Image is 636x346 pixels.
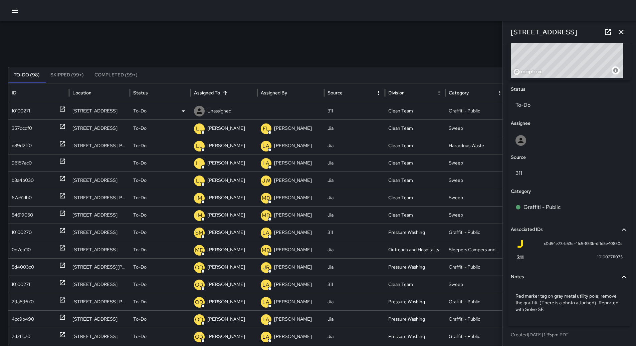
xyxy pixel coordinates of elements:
[274,172,312,189] p: [PERSON_NAME]
[133,137,147,154] p: To-Do
[445,119,506,137] div: Sweep
[385,241,446,258] div: Outreach and Hospitality
[445,137,506,154] div: Hazardous Waste
[207,207,245,224] p: [PERSON_NAME]
[324,241,385,258] div: Jia
[195,229,203,237] p: SM
[69,276,130,293] div: 675 Golden Gate Avenue
[69,189,130,206] div: 35 Van Ness Avenue
[385,119,446,137] div: Clean Team
[328,90,343,96] div: Source
[385,171,446,189] div: Clean Team
[445,241,506,258] div: Sleepers Campers and Loiterers
[221,88,230,97] button: Sort
[388,90,405,96] div: Division
[324,171,385,189] div: Jia
[207,259,245,276] p: [PERSON_NAME]
[195,316,203,324] p: OD
[445,310,506,328] div: Graffiti - Public
[133,259,147,276] p: To-Do
[385,206,446,224] div: Clean Team
[385,224,446,241] div: Pressure Washing
[385,137,446,154] div: Clean Team
[133,189,147,206] p: To-Do
[495,88,504,97] button: Category column menu
[324,137,385,154] div: Jia
[445,171,506,189] div: Sweep
[274,207,312,224] p: [PERSON_NAME]
[207,172,245,189] p: [PERSON_NAME]
[12,276,30,293] div: 10100271
[196,194,202,202] p: IM
[262,298,269,306] p: LA
[12,293,34,310] div: 29a89670
[195,333,203,341] p: OD
[69,224,130,241] div: 129 Oak Street
[274,189,312,206] p: [PERSON_NAME]
[274,276,312,293] p: [PERSON_NAME]
[324,328,385,345] div: Jia
[262,246,270,254] p: MD
[69,310,130,328] div: 19 Fell Street
[196,159,203,167] p: LL
[133,293,147,310] p: To-Do
[133,90,148,96] div: Status
[12,224,32,241] div: 10100270
[69,119,130,137] div: 1193 Market Street
[445,328,506,345] div: Graffiti - Public
[69,328,130,345] div: 1390 Market Street
[263,125,269,133] p: FL
[445,276,506,293] div: Sweep
[434,88,444,97] button: Division column menu
[262,281,269,289] p: LA
[12,259,34,276] div: 5d4003c0
[133,154,147,171] p: To-Do
[133,328,147,345] p: To-Do
[207,102,231,119] p: Unassigned
[324,258,385,276] div: Jia
[69,206,130,224] div: 1550 Market Street
[133,224,147,241] p: To-Do
[12,154,32,171] div: 96157ac0
[69,241,130,258] div: 1500 Market Street
[69,102,130,119] div: 785 Golden Gate Avenue
[194,90,220,96] div: Assigned To
[324,293,385,310] div: Jia
[324,206,385,224] div: Jia
[12,207,33,224] div: 54619050
[385,276,446,293] div: Clean Team
[133,276,147,293] p: To-Do
[262,212,270,220] p: MD
[196,125,203,133] p: LL
[274,154,312,171] p: [PERSON_NAME]
[196,142,203,150] p: LL
[69,171,130,189] div: 250 Leavenworth Street
[449,90,469,96] div: Category
[274,137,312,154] p: [PERSON_NAME]
[262,229,269,237] p: LA
[374,88,383,97] button: Source column menu
[274,259,312,276] p: [PERSON_NAME]
[445,224,506,241] div: Graffiti - Public
[207,224,245,241] p: [PERSON_NAME]
[324,119,385,137] div: Jia
[12,172,34,189] div: b3a4b030
[262,142,269,150] p: LA
[69,137,130,154] div: 246 Van Ness Avenue
[324,102,385,119] div: 311
[445,293,506,310] div: Graffiti - Public
[89,67,143,83] button: Completed (99+)
[385,310,446,328] div: Pressure Washing
[274,120,312,137] p: [PERSON_NAME]
[324,310,385,328] div: Jia
[262,159,269,167] p: LA
[207,120,245,137] p: [PERSON_NAME]
[445,189,506,206] div: Sweep
[195,264,203,272] p: OD
[274,293,312,310] p: [PERSON_NAME]
[262,333,269,341] p: LA
[133,120,147,137] p: To-Do
[195,246,204,254] p: MD
[207,154,245,171] p: [PERSON_NAME]
[133,311,147,328] p: To-Do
